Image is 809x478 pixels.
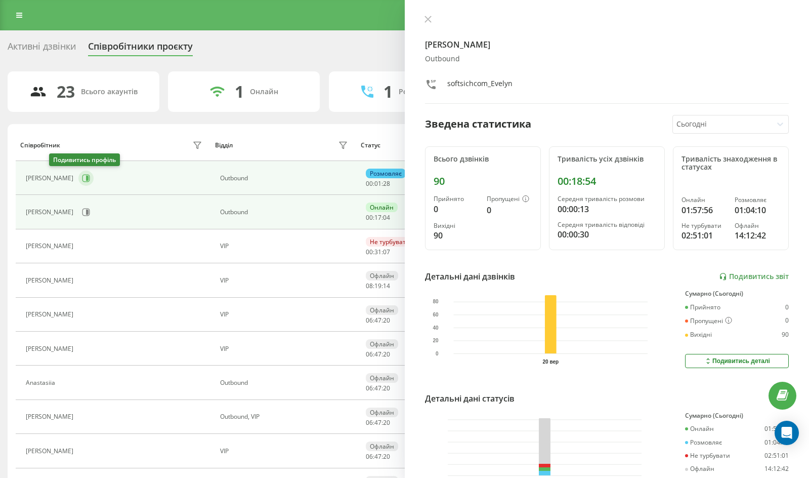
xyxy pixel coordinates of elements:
div: Детальні дані статусів [425,392,515,405]
div: Офлайн [366,305,398,315]
span: 47 [374,384,381,392]
div: : : [366,385,390,392]
span: 20 [383,350,390,358]
div: Подивитись деталі [704,357,770,365]
span: 06 [366,316,373,325]
div: Сумарно (Сьогодні) [685,290,789,297]
button: Подивитись деталі [685,354,789,368]
div: Оutbound [425,55,789,63]
span: 06 [366,418,373,427]
span: 07 [383,248,390,256]
div: Сумарно (Сьогодні) [685,412,789,419]
div: Офлайн [366,339,398,349]
div: 01:04:10 [735,204,780,216]
text: 0 [435,351,438,356]
div: VIP [220,448,350,455]
div: Не турбувати [366,237,414,247]
span: 14 [383,282,390,290]
span: 20 [383,452,390,461]
div: [PERSON_NAME] [26,209,76,216]
div: : : [366,453,390,460]
span: 04 [383,213,390,222]
span: 00 [366,248,373,256]
div: Open Intercom Messenger [775,421,799,445]
div: : : [366,249,390,256]
div: VIP [220,311,350,318]
div: : : [366,317,390,324]
div: Не турбувати [685,452,730,459]
div: Прийнято [434,195,479,203]
div: Оutbound [220,379,350,386]
div: Тривалість знаходження в статусах [682,155,780,172]
div: 14:12:42 [764,465,789,472]
div: 23 [57,82,75,101]
div: 01:57:56 [764,425,789,432]
div: Відділ [215,142,233,149]
span: 17 [374,213,381,222]
div: 0 [785,317,789,325]
div: VIP [220,277,350,284]
div: Офлайн [366,408,398,417]
span: 47 [374,418,381,427]
div: Розмовляє [685,439,722,446]
div: Anastasiia [26,379,58,386]
div: Вихідні [434,222,479,229]
div: 01:57:56 [682,204,727,216]
span: 06 [366,350,373,358]
div: 0 [785,304,789,311]
div: VIP [220,243,350,250]
div: Офлайн [685,465,714,472]
div: 90 [782,331,789,338]
span: 47 [374,452,381,461]
div: [PERSON_NAME] [26,175,76,182]
div: Оutbound [220,209,350,216]
div: [PERSON_NAME] [26,345,76,352]
text: 40 [433,325,439,331]
span: 20 [383,384,390,392]
div: VIP [220,345,350,352]
div: 00:00:30 [558,228,656,241]
div: Середня тривалість відповіді [558,221,656,228]
div: Онлайн [682,196,727,204]
div: : : [366,283,390,290]
div: Середня тривалість розмови [558,195,656,203]
div: : : [366,214,390,221]
span: 47 [374,316,381,325]
div: 1 [384,82,393,101]
div: 00:00:13 [558,203,656,215]
div: Офлайн [735,222,780,229]
div: Онлайн [685,425,714,432]
span: 01 [374,179,381,188]
div: Детальні дані дзвінків [425,270,515,283]
div: Офлайн [366,442,398,451]
h4: [PERSON_NAME] [425,38,789,51]
div: Співробітники проєкту [88,41,193,57]
div: 1 [235,82,244,101]
div: Активні дзвінки [8,41,76,57]
div: Оutbound [220,175,350,182]
div: [PERSON_NAME] [26,448,76,455]
span: 31 [374,248,381,256]
div: Прийнято [685,304,720,311]
div: Статус [361,142,380,149]
div: : : [366,180,390,187]
div: Онлайн [250,88,278,96]
div: softsichcom_Evelyn [447,78,513,93]
div: Вихідні [685,331,712,338]
text: 60 [433,312,439,317]
div: Розмовляють [399,88,448,96]
div: Оutbound, VIP [220,413,350,420]
div: Всього дзвінків [434,155,532,164]
text: 20 вер [542,359,559,365]
div: Всього акаунтів [81,88,138,96]
div: : : [366,351,390,358]
div: 02:51:01 [764,452,789,459]
div: Пропущені [487,195,532,204]
div: Розмовляє [735,196,780,204]
div: Офлайн [366,373,398,383]
div: [PERSON_NAME] [26,277,76,284]
div: Співробітник [20,142,60,149]
text: 20 [433,338,439,343]
span: 28 [383,179,390,188]
div: Подивитись профіль [49,153,120,166]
